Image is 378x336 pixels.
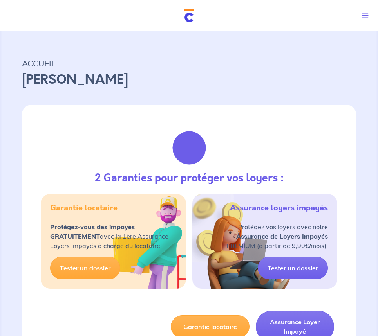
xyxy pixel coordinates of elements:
[95,172,284,185] h3: 2 Garanties pour protéger vos loyers :
[50,222,168,250] p: avec la 1ère Assurance Loyers Impayés à charge du locataire.
[230,203,328,213] h5: Assurance loyers impayés
[258,257,328,279] a: Tester un dossier
[50,203,118,213] h5: Garantie locataire
[226,222,328,250] p: Protégez vos loyers avec notre PREMIUM (à partir de 9,90€/mois).
[236,232,328,240] strong: Assurance de Loyers Impayés
[355,5,378,26] button: Toggle navigation
[22,56,356,70] p: ACCUEIL
[184,9,194,22] img: Cautioneo
[168,127,210,169] img: justif-loupe
[50,257,120,279] a: Tester un dossier
[50,223,135,240] strong: Protégez-vous des impayés GRATUITEMENT
[22,70,356,89] p: [PERSON_NAME]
